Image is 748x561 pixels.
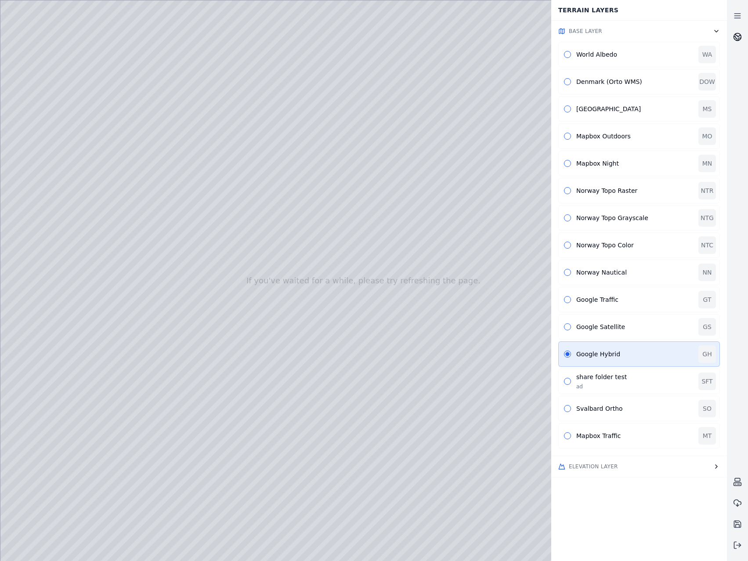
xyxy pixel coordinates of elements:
[576,186,693,195] div: Norway Topo Raster
[698,318,716,336] div: GS
[698,427,716,445] div: MT
[698,209,716,227] div: NTG
[551,21,727,42] button: Base Layer
[553,2,725,18] div: Terrain Layers
[698,73,716,90] div: DOW
[551,456,727,477] button: Elevation Layer
[698,46,716,63] div: WA
[576,77,693,86] div: Denmark (Orto WMS)
[698,236,716,254] div: NTC
[576,350,693,358] div: Google Hybrid
[698,400,716,417] div: SO
[698,182,716,199] div: NTR
[576,214,693,222] div: Norway Topo Grayscale
[576,105,693,113] div: [GEOGRAPHIC_DATA]
[576,404,693,413] div: Svalbard Ortho
[698,291,716,308] div: GT
[576,383,693,390] div: ad
[576,322,693,331] div: Google Satellite
[569,463,618,470] span: Elevation Layer
[698,373,716,390] div: SFT
[576,159,693,168] div: Mapbox Night
[698,100,716,118] div: MS
[576,268,693,277] div: Norway Nautical
[698,155,716,172] div: MN
[576,295,693,304] div: Google Traffic
[698,264,716,281] div: NN
[576,241,693,250] div: Norway Topo Color
[576,373,693,381] div: share folder test
[576,132,693,141] div: Mapbox Outdoors
[698,127,716,145] div: MO
[569,28,602,35] span: Base Layer
[698,345,716,363] div: GH
[576,50,693,59] div: World Albedo
[576,431,693,440] div: Mapbox Traffic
